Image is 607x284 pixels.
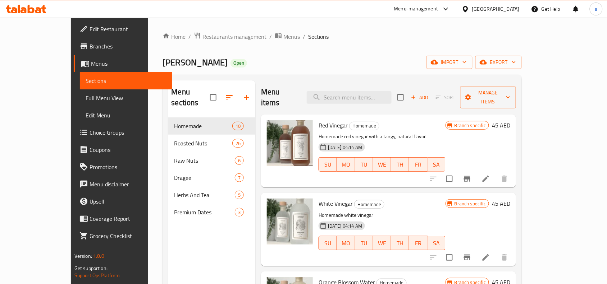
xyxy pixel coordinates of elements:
[391,236,409,250] button: TH
[233,140,243,147] span: 26
[174,156,235,165] span: Raw Nuts
[394,159,406,170] span: TH
[393,90,408,105] span: Select section
[391,157,409,172] button: TH
[74,158,172,176] a: Promotions
[174,173,235,182] div: Dragee
[442,171,457,186] span: Select to update
[452,122,489,129] span: Branch specific
[340,238,352,248] span: MO
[376,159,388,170] span: WE
[350,122,379,130] span: Homemade
[595,5,597,13] span: s
[482,174,490,183] a: Edit menu item
[74,251,92,261] span: Version:
[482,253,490,262] a: Edit menu item
[412,238,424,248] span: FR
[319,132,446,141] p: Homemade red vinegar with a tangy, natural flavor.
[174,191,235,199] span: Herbs And Tea
[90,25,166,33] span: Edit Restaurant
[90,145,166,154] span: Coupons
[355,236,373,250] button: TU
[74,20,172,38] a: Edit Restaurant
[428,236,446,250] button: SA
[496,170,513,187] button: delete
[373,236,391,250] button: WE
[376,238,388,248] span: WE
[74,124,172,141] a: Choice Groups
[319,211,446,220] p: Homemade white vinegar
[163,54,228,70] span: [PERSON_NAME]
[74,38,172,55] a: Branches
[74,193,172,210] a: Upsell
[307,91,392,104] input: search
[221,89,238,106] span: Sort sections
[452,200,489,207] span: Branch specific
[168,204,255,221] div: Premium Dates3
[275,32,300,41] a: Menus
[394,238,406,248] span: TH
[86,76,166,85] span: Sections
[80,72,172,89] a: Sections
[74,227,172,245] a: Grocery Checklist
[475,56,522,69] button: export
[235,191,244,199] div: items
[432,58,467,67] span: import
[235,209,243,216] span: 3
[458,170,476,187] button: Branch-specific-item
[168,135,255,152] div: Roasted Nuts26
[308,32,329,41] span: Sections
[431,92,460,103] span: Select section first
[408,92,431,103] span: Add item
[91,59,166,68] span: Menus
[492,199,510,209] h6: 45 AED
[90,42,166,51] span: Branches
[303,32,305,41] li: /
[261,87,298,108] h2: Menu items
[472,5,520,13] div: [GEOGRAPHIC_DATA]
[319,236,337,250] button: SU
[319,157,337,172] button: SU
[430,238,443,248] span: SA
[163,32,186,41] a: Home
[238,89,255,106] button: Add section
[171,87,210,108] h2: Menu sections
[319,198,353,209] span: White Vinegar
[74,210,172,227] a: Coverage Report
[412,159,424,170] span: FR
[492,120,510,130] h6: 45 AED
[235,173,244,182] div: items
[168,117,255,135] div: Homemade10
[460,86,516,108] button: Manage items
[74,141,172,158] a: Coupons
[206,90,221,105] span: Select all sections
[90,197,166,206] span: Upsell
[174,122,232,130] span: Homemade
[74,55,172,72] a: Menus
[428,157,446,172] button: SA
[355,200,384,209] span: Homemade
[174,139,232,148] span: Roasted Nuts
[90,232,166,240] span: Grocery Checklist
[349,122,379,130] div: Homemade
[322,238,334,248] span: SU
[233,123,243,130] span: 10
[235,192,243,199] span: 5
[168,115,255,224] nav: Menu sections
[426,56,473,69] button: import
[340,159,352,170] span: MO
[90,128,166,137] span: Choice Groups
[481,58,516,67] span: export
[409,236,427,250] button: FR
[235,157,243,164] span: 6
[458,249,476,266] button: Branch-specific-item
[373,157,391,172] button: WE
[355,157,373,172] button: TU
[74,271,120,280] a: Support.OpsPlatform
[319,120,348,131] span: Red Vinegar
[325,144,365,151] span: [DATE] 04:14 AM
[168,169,255,186] div: Dragee7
